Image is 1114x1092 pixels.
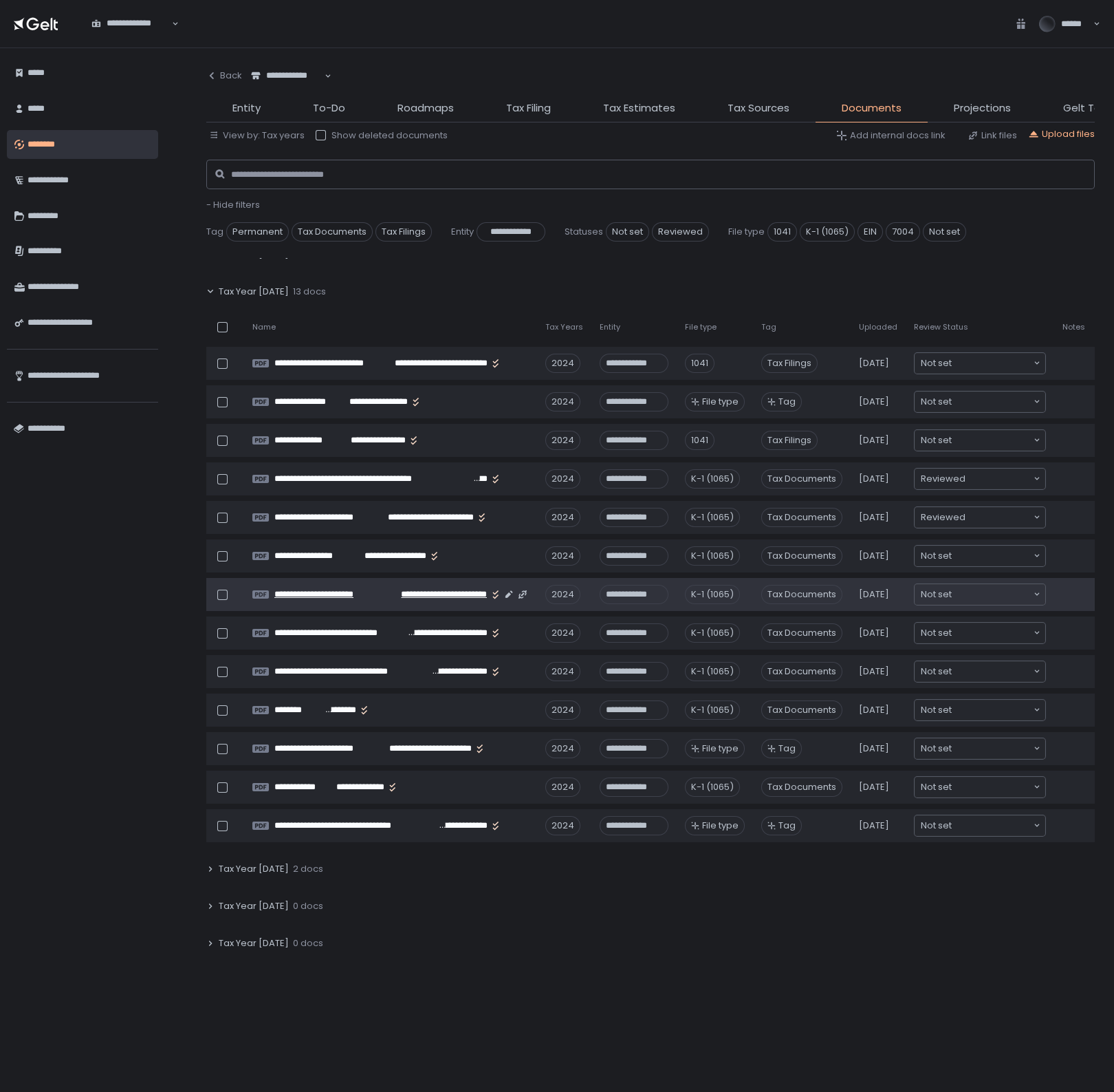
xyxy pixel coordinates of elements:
div: 2024 [545,778,580,797]
span: Name [252,322,276,332]
span: Tag [778,742,796,755]
span: Tax Filings [761,354,818,373]
div: Search for option [915,661,1045,682]
span: Tax Estimates [603,100,675,116]
span: Tax Year [DATE] [219,900,289,912]
div: K-1 (1065) [685,469,740,489]
span: Roadmaps [397,100,454,116]
div: K-1 (1065) [685,585,740,604]
span: Tax Year [DATE] [219,937,289,950]
span: Tax Filings [375,222,432,242]
span: 1041 [767,222,797,242]
button: Upload files [1028,128,1095,140]
div: 2024 [545,392,580,411]
span: Tag [778,820,796,832]
span: Tax Documents [292,222,373,242]
span: 13 docs [293,286,326,298]
span: Tax Documents [761,700,842,720]
span: Tax Documents [761,508,842,527]
span: Not set [921,549,952,563]
span: [DATE] [859,704,889,716]
input: Search for option [952,356,1032,370]
span: - Hide filters [206,198,260,211]
span: File type [728,226,765,238]
span: K-1 (1065) [800,222,855,242]
div: 1041 [685,431,714,450]
div: 2024 [545,739,580,758]
input: Search for option [952,433,1032,447]
span: Tag [778,396,796,408]
div: Search for option [915,623,1045,643]
div: K-1 (1065) [685,778,740,797]
span: Review Status [914,322,968,332]
span: [DATE] [859,742,889,755]
span: Tax Documents [761,662,842,681]
span: Tag [206,226,223,238]
div: Link files [968,129,1017,142]
span: Statuses [565,226,603,238]
div: Search for option [915,584,1045,605]
span: 0 docs [293,900,323,912]
span: 0 docs [293,937,323,950]
span: File type [702,742,739,755]
button: Add internal docs link [836,129,946,142]
span: [DATE] [859,588,889,601]
span: Notes [1062,322,1085,332]
div: View by: Tax years [209,129,305,142]
span: [DATE] [859,627,889,639]
div: K-1 (1065) [685,508,740,527]
input: Search for option [952,549,1032,563]
span: Not set [921,588,952,601]
span: [DATE] [859,511,889,524]
div: Search for option [915,507,1045,528]
span: File type [685,322,717,332]
span: Tax Filings [761,431,818,450]
div: 2024 [545,662,580,681]
button: Back [206,62,242,89]
span: Permanent [226,222,289,242]
input: Search for option [952,780,1032,794]
span: Tax Year [DATE] [219,286,289,298]
div: 2024 [545,546,580,566]
div: K-1 (1065) [685,546,740,566]
span: Tax Sources [728,100,789,116]
div: 2024 [545,816,580,835]
div: K-1 (1065) [685,662,740,681]
span: Not set [921,703,952,717]
span: [DATE] [859,396,889,408]
span: To-Do [313,100,345,116]
div: 1041 [685,354,714,373]
div: Search for option [915,738,1045,759]
div: K-1 (1065) [685,700,740,720]
span: Not set [921,356,952,370]
span: [DATE] [859,550,889,562]
span: Entity [600,322,620,332]
div: Back [206,69,242,82]
span: [DATE] [859,665,889,678]
span: [DATE] [859,781,889,793]
div: 2024 [545,508,580,527]
span: 7004 [886,222,920,242]
span: Reviewed [921,511,965,524]
span: Uploaded [859,322,897,332]
div: Search for option [83,10,179,39]
input: Search for option [952,665,1032,678]
div: 2024 [545,469,580,489]
input: Search for option [251,82,323,96]
span: Tax Filing [506,100,551,116]
span: Tax Documents [761,623,842,643]
span: Not set [921,395,952,409]
input: Search for option [965,511,1032,524]
span: Tax Documents [761,585,842,604]
span: Not set [921,626,952,640]
div: 2024 [545,623,580,643]
span: File type [702,820,739,832]
input: Search for option [952,626,1032,640]
input: Search for option [952,819,1032,833]
span: Tax Year [DATE] [219,863,289,875]
div: Search for option [915,546,1045,566]
span: Reviewed [921,472,965,486]
input: Search for option [965,472,1032,486]
div: Search for option [915,700,1045,720]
